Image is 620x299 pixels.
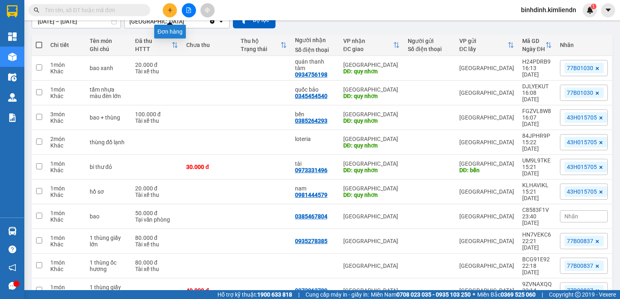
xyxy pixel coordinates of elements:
div: ĐC lấy [459,46,508,52]
div: Khác [50,192,82,198]
div: loteria [295,136,335,142]
div: Tên món [90,38,127,44]
div: 16:13 [DATE] [522,65,552,78]
span: file-add [186,7,192,13]
div: thùng đồ lạnh [90,139,127,145]
div: VP gửi [459,38,508,44]
div: 0935278385 [295,238,327,244]
div: 15:22 [DATE] [522,139,552,152]
strong: 0708 023 035 - 0935 103 250 [396,291,471,298]
button: file-add [182,3,196,17]
span: 43H015705 [567,139,597,146]
div: HN7VEKC6 [522,231,552,238]
div: 100.000 đ [135,111,179,117]
div: [GEOGRAPHIC_DATA] [459,213,514,220]
div: 1 món [50,62,82,68]
div: [GEOGRAPHIC_DATA] [343,160,400,167]
div: 1 món [50,284,82,290]
div: bao xanh [90,65,127,71]
div: quán thanh tâm [295,58,335,71]
div: 2 món [50,136,82,142]
div: HTTT [135,46,172,52]
div: FGZVL8W8 [522,108,552,114]
div: Khác [50,142,82,149]
div: Mã GD [522,38,545,44]
button: plus [163,3,177,17]
div: Khác [50,167,82,173]
div: DĐ: quy nhơn [343,117,400,124]
div: 80.000 đ [135,235,179,241]
span: notification [9,264,16,271]
div: Số điện thoại [408,46,451,52]
img: warehouse-icon [8,73,17,81]
div: 80.000 đ [135,259,179,266]
div: DĐ: quy nhơn [343,192,400,198]
div: [GEOGRAPHIC_DATA] [459,238,514,244]
div: DĐ: quy nhơn [343,167,400,173]
div: 15:21 [DATE] [522,188,552,201]
div: 0981444579 [295,192,327,198]
div: Khác [50,266,82,272]
div: quốc bảo [295,86,335,93]
div: 1 món [50,185,82,192]
div: bến [295,111,335,117]
div: KLHAVIKL [522,182,552,188]
span: 43H015705 [567,188,597,195]
div: Thu hộ [241,38,280,44]
div: Khác [50,216,82,223]
input: Selected Bình Định. [185,17,186,26]
span: | [298,290,299,299]
span: binhdinh.kimliendn [515,5,583,15]
div: 16:08 [DATE] [522,90,552,103]
div: [GEOGRAPHIC_DATA] [459,287,514,294]
div: 84JPHR9P [522,132,552,139]
div: [GEOGRAPHIC_DATA] [343,185,400,192]
div: Chưa thu [186,42,232,48]
span: Nhãn [564,213,578,220]
th: Toggle SortBy [455,34,518,56]
div: Nhãn [560,42,608,48]
div: [GEOGRAPHIC_DATA] [459,65,514,71]
div: [GEOGRAPHIC_DATA] [129,17,184,26]
div: Tại văn phòng [135,216,179,223]
div: Ngày ĐH [522,46,545,52]
sup: 1 [591,4,596,9]
div: DĐ: quy nhơn [343,68,400,75]
img: solution-icon [8,113,17,122]
span: 1 [592,4,595,9]
div: 1 thùng giấy lớn [90,235,127,248]
div: 1 món [50,235,82,241]
div: Số điện thoại [295,47,335,53]
span: Cung cấp máy in - giấy in: [306,290,369,299]
div: 0345454540 [295,93,327,99]
svg: open [218,18,224,25]
img: warehouse-icon [8,53,17,61]
div: DĐ: bến [459,167,514,173]
div: H24PDRB9 [522,58,552,65]
div: Khác [50,68,82,75]
div: [GEOGRAPHIC_DATA] [343,213,400,220]
div: DĐ: quy nhơn [343,93,400,99]
div: [GEOGRAPHIC_DATA] [343,86,400,93]
div: Tài xế thu [135,192,179,198]
span: search [34,7,39,13]
input: Select a date range. [32,15,121,28]
div: [GEOGRAPHIC_DATA] [459,139,514,145]
div: 3 món [50,111,82,117]
img: warehouse-icon [8,227,17,235]
button: aim [200,3,215,17]
div: [GEOGRAPHIC_DATA] [343,238,400,244]
span: question-circle [9,246,16,253]
div: [GEOGRAPHIC_DATA] [459,114,514,121]
div: 40.000 đ [186,287,232,294]
div: Khác [50,117,82,124]
div: ĐC giao [343,46,393,52]
div: 0973331496 [295,167,327,173]
div: 23:40 [DATE] [522,213,552,226]
div: [GEOGRAPHIC_DATA] [459,188,514,195]
img: icon-new-feature [586,6,594,14]
span: caret-down [605,6,612,14]
div: [GEOGRAPHIC_DATA] [459,263,514,269]
div: VP nhận [343,38,393,44]
div: 1 món [50,210,82,216]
